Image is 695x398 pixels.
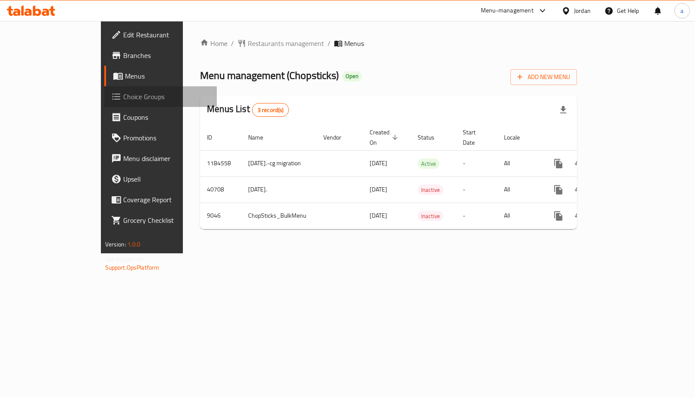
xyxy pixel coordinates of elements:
span: Promotions [123,133,210,143]
td: - [456,176,497,203]
td: - [456,203,497,229]
span: Inactive [418,185,443,195]
div: Menu-management [481,6,534,16]
li: / [328,38,331,49]
span: Upsell [123,174,210,184]
td: 9046 [200,203,241,229]
span: Edit Restaurant [123,30,210,40]
span: Open [342,73,362,80]
button: Change Status [569,206,589,226]
span: [DATE] [370,210,387,221]
span: [DATE] [370,158,387,169]
a: Branches [104,45,217,66]
td: All [497,176,541,203]
button: Add New Menu [510,69,577,85]
span: ID [207,132,223,143]
span: Locale [504,132,531,143]
h2: Menus List [207,103,289,117]
span: Start Date [463,127,487,148]
span: Coverage Report [123,194,210,205]
td: All [497,150,541,176]
a: Menu disclaimer [104,148,217,169]
a: Choice Groups [104,86,217,107]
span: Choice Groups [123,91,210,102]
td: [DATE]. [241,176,316,203]
a: Restaurants management [237,38,324,49]
button: Change Status [569,153,589,174]
span: Version: [105,239,126,250]
span: Name [248,132,274,143]
th: Actions [541,125,637,151]
span: Menu management ( Chopsticks ) [200,66,339,85]
a: Coverage Report [104,189,217,210]
span: Get support on: [105,253,145,264]
table: enhanced table [200,125,637,229]
span: Status [418,132,446,143]
span: 3 record(s) [252,106,289,114]
span: 1.0.0 [127,239,141,250]
li: / [231,38,234,49]
td: 40708 [200,176,241,203]
td: [DATE].-cg migration [241,150,316,176]
span: Inactive [418,211,443,221]
span: Menus [125,71,210,81]
a: Upsell [104,169,217,189]
a: Menus [104,66,217,86]
nav: breadcrumb [200,38,577,49]
div: Open [342,71,362,82]
button: Change Status [569,179,589,200]
button: more [548,206,569,226]
a: Support.OpsPlatform [105,262,160,273]
span: Menus [344,38,364,49]
a: Grocery Checklist [104,210,217,231]
span: Coupons [123,112,210,122]
td: - [456,150,497,176]
td: All [497,203,541,229]
div: Export file [553,100,574,120]
span: Active [418,159,440,169]
button: more [548,153,569,174]
a: Coupons [104,107,217,128]
div: Total records count [252,103,289,117]
button: more [548,179,569,200]
span: Add New Menu [517,72,570,82]
span: Created On [370,127,401,148]
td: ChopSticks_BulkMenu [241,203,316,229]
span: [DATE] [370,184,387,195]
td: 1184558 [200,150,241,176]
span: a [680,6,683,15]
span: Menu disclaimer [123,153,210,164]
span: Restaurants management [248,38,324,49]
span: Grocery Checklist [123,215,210,225]
div: Jordan [574,6,591,15]
span: Branches [123,50,210,61]
span: Vendor [323,132,352,143]
a: Promotions [104,128,217,148]
a: Edit Restaurant [104,24,217,45]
